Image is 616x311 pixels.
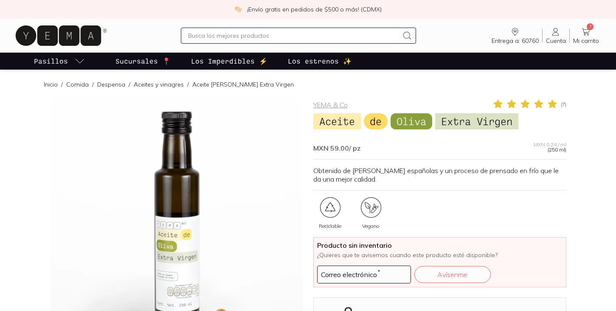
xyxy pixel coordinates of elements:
[114,53,172,70] a: Sucursales 📍
[97,81,125,88] a: Despensa
[317,241,563,249] span: Producto sin inventario
[34,56,68,66] p: Pasillos
[319,224,341,229] span: Reciclable
[58,80,66,89] span: /
[546,37,566,45] span: Cuenta
[32,53,87,70] a: pasillo-todos-link
[548,147,566,152] span: (250 ml)
[320,197,340,218] img: certificate_48a53943-26ef-4015-b3aa-8f4c5fdc4728=fwebp-q70-w96
[543,27,569,45] a: Cuenta
[488,27,542,45] a: Entrega a: 60760
[317,251,563,259] p: ¿Quieres que te avisemos cuando este producto esté disponible?
[435,113,518,129] span: Extra Virgen
[364,113,388,129] span: de
[313,101,348,109] a: YEMA & Co
[66,81,89,88] a: Comida
[188,31,399,41] input: Busca los mejores productos
[286,53,353,70] a: Los estrenos ✨
[534,142,566,147] span: MXN 0.24 / ml
[414,266,491,283] button: Avísenme
[44,81,58,88] a: Inicio
[391,113,432,129] span: Oliva
[313,113,361,129] span: Aceite
[313,144,360,152] span: MXN 59.00 / pz
[570,27,602,45] a: 7Mi carrito
[134,81,184,88] a: Aceites y vinagres
[191,56,267,66] p: Los Imperdibles ⚡️
[362,224,380,229] span: Vegano
[313,166,566,183] p: Obtenido de [PERSON_NAME] españolas y un proceso de prensado en frío que le da una mejor calidad.
[234,6,242,13] img: check
[492,37,539,45] span: Entrega a: 60760
[288,56,352,66] p: Los estrenos ✨
[115,56,171,66] p: Sucursales 📍
[125,80,134,89] span: /
[587,23,593,30] span: 7
[184,80,192,89] span: /
[192,80,294,89] p: Aceite [PERSON_NAME] Extra Virgen
[89,80,97,89] span: /
[189,53,269,70] a: Los Imperdibles ⚡️
[561,102,566,107] span: ( 7 )
[247,5,382,14] p: ¡Envío gratis en pedidos de $500 o más! (CDMX)
[573,37,599,45] span: Mi carrito
[361,197,381,218] img: certificate_86a4b5dc-104e-40e4-a7f8-89b43527f01f=fwebp-q70-w96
